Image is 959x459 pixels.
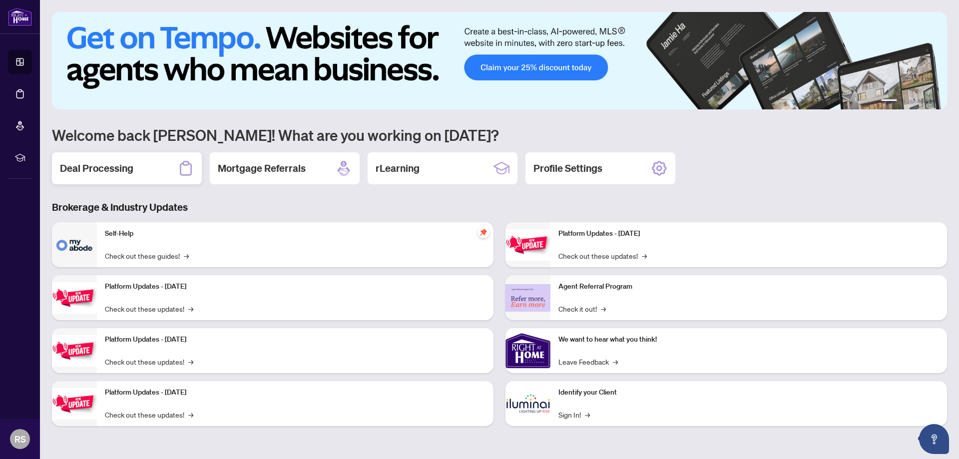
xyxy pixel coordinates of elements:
[60,161,133,175] h2: Deal Processing
[505,328,550,373] img: We want to hear what you think!
[505,381,550,426] img: Identify your Client
[52,12,947,109] img: Slide 0
[218,161,306,175] h2: Mortgage Referrals
[881,99,897,103] button: 1
[601,303,606,314] span: →
[105,250,189,261] a: Check out these guides!→
[188,409,193,420] span: →
[52,388,97,420] img: Platform Updates - July 8, 2025
[8,7,32,26] img: logo
[505,284,550,312] img: Agent Referral Program
[558,228,939,239] p: Platform Updates - [DATE]
[52,282,97,314] img: Platform Updates - September 16, 2025
[901,99,905,103] button: 2
[105,409,193,420] a: Check out these updates!→
[188,303,193,314] span: →
[52,200,947,214] h3: Brokerage & Industry Updates
[558,334,939,345] p: We want to hear what you think!
[558,250,647,261] a: Check out these updates!→
[613,356,618,367] span: →
[558,303,606,314] a: Check it out!→
[909,99,913,103] button: 3
[917,99,921,103] button: 4
[105,228,485,239] p: Self-Help
[105,387,485,398] p: Platform Updates - [DATE]
[52,125,947,144] h1: Welcome back [PERSON_NAME]! What are you working on [DATE]?
[558,409,590,420] a: Sign In!→
[105,334,485,345] p: Platform Updates - [DATE]
[376,161,420,175] h2: rLearning
[184,250,189,261] span: →
[533,161,602,175] h2: Profile Settings
[105,356,193,367] a: Check out these updates!→
[585,409,590,420] span: →
[558,281,939,292] p: Agent Referral Program
[478,226,489,238] span: pushpin
[52,335,97,367] img: Platform Updates - July 21, 2025
[52,222,97,267] img: Self-Help
[505,229,550,261] img: Platform Updates - June 23, 2025
[14,432,26,446] span: RS
[188,356,193,367] span: →
[105,281,485,292] p: Platform Updates - [DATE]
[558,356,618,367] a: Leave Feedback→
[558,387,939,398] p: Identify your Client
[925,99,929,103] button: 5
[919,424,949,454] button: Open asap
[105,303,193,314] a: Check out these updates!→
[642,250,647,261] span: →
[933,99,937,103] button: 6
